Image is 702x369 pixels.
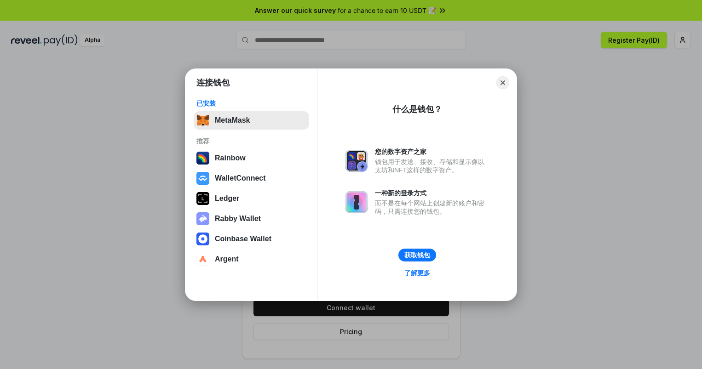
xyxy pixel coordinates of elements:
button: WalletConnect [194,169,309,187]
div: 钱包用于发送、接收、存储和显示像以太坊和NFT这样的数字资产。 [375,158,489,174]
img: svg+xml,%3Csvg%20xmlns%3D%22http%3A%2F%2Fwww.w3.org%2F2000%2Fsvg%22%20width%3D%2228%22%20height%3... [196,192,209,205]
div: 推荐 [196,137,306,145]
div: 什么是钱包？ [392,104,442,115]
div: 了解更多 [404,269,430,277]
button: MetaMask [194,111,309,130]
img: svg+xml,%3Csvg%20width%3D%2228%22%20height%3D%2228%22%20viewBox%3D%220%200%2028%2028%22%20fill%3D... [196,172,209,185]
div: Coinbase Wallet [215,235,271,243]
div: 您的数字资产之家 [375,148,489,156]
div: MetaMask [215,116,250,125]
img: svg+xml,%3Csvg%20xmlns%3D%22http%3A%2F%2Fwww.w3.org%2F2000%2Fsvg%22%20fill%3D%22none%22%20viewBox... [196,212,209,225]
div: Rainbow [215,154,246,162]
div: Rabby Wallet [215,215,261,223]
img: svg+xml,%3Csvg%20fill%3D%22none%22%20height%3D%2233%22%20viewBox%3D%220%200%2035%2033%22%20width%... [196,114,209,127]
img: svg+xml,%3Csvg%20xmlns%3D%22http%3A%2F%2Fwww.w3.org%2F2000%2Fsvg%22%20fill%3D%22none%22%20viewBox... [345,191,368,213]
div: Ledger [215,194,239,203]
button: Close [496,76,509,89]
div: 而不是在每个网站上创建新的账户和密码，只需连接您的钱包。 [375,199,489,216]
button: Rainbow [194,149,309,167]
div: 一种新的登录方式 [375,189,489,197]
img: svg+xml,%3Csvg%20width%3D%2228%22%20height%3D%2228%22%20viewBox%3D%220%200%2028%2028%22%20fill%3D... [196,253,209,266]
img: svg+xml,%3Csvg%20xmlns%3D%22http%3A%2F%2Fwww.w3.org%2F2000%2Fsvg%22%20fill%3D%22none%22%20viewBox... [345,150,368,172]
button: Coinbase Wallet [194,230,309,248]
a: 了解更多 [399,267,436,279]
button: Rabby Wallet [194,210,309,228]
button: Ledger [194,189,309,208]
img: svg+xml,%3Csvg%20width%3D%22120%22%20height%3D%22120%22%20viewBox%3D%220%200%20120%20120%22%20fil... [196,152,209,165]
button: Argent [194,250,309,268]
div: 获取钱包 [404,251,430,259]
div: 已安装 [196,99,306,108]
img: svg+xml,%3Csvg%20width%3D%2228%22%20height%3D%2228%22%20viewBox%3D%220%200%2028%2028%22%20fill%3D... [196,233,209,245]
button: 获取钱包 [398,249,436,261]
div: WalletConnect [215,174,266,182]
div: Argent [215,255,239,263]
h1: 连接钱包 [196,77,230,88]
